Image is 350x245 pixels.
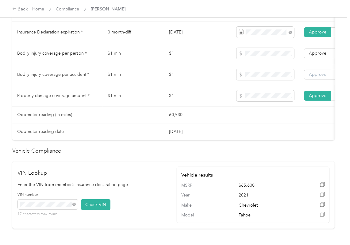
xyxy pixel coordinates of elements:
span: - [237,112,238,117]
button: Check VIN [81,199,110,210]
td: Bodily injury coverage per accident * [12,64,103,85]
span: Bodily injury coverage per accident * [17,72,89,77]
span: Chevrolet [239,202,296,209]
span: MSRP [181,182,207,189]
iframe: Everlance-gr Chat Button Frame [316,211,350,245]
td: [DATE] [164,123,232,140]
span: Model [181,212,207,219]
span: Tahoe [239,212,296,219]
h2: VIN Lookup [18,169,171,177]
h4: Vehicle results [181,171,325,179]
span: Make [181,202,207,209]
span: Year [181,192,207,199]
td: $1 [164,43,232,64]
td: [DATE] [164,22,232,43]
a: Home [33,6,44,12]
h2: Vehicle Compliance [12,147,335,155]
span: Insurance Declaration expiration * [17,29,83,35]
span: Odometer reading date [17,129,64,134]
td: $1 [164,64,232,85]
td: Odometer reading date [12,123,103,140]
span: - [237,129,238,134]
td: Odometer reading (in miles) [12,107,103,123]
label: VIN number [18,192,78,198]
p: Enter the VIN from member’s insurance declaration page [18,181,171,188]
td: $1 min [103,64,164,85]
span: [PERSON_NAME] [91,6,126,12]
td: Property damage coverage amount * [12,85,103,107]
td: Insurance Declaration expiration * [12,22,103,43]
td: 0 month-diff [103,22,164,43]
a: Compliance [56,6,79,12]
td: $1 min [103,43,164,64]
td: $1 [164,85,232,107]
p: 17 characters maximum [18,212,78,217]
span: Bodily injury coverage per person * [17,51,87,56]
span: Odometer reading (in miles) [17,112,72,117]
span: Approve [309,72,326,77]
td: - [103,123,164,140]
div: Back [12,6,28,13]
span: Approve [309,51,326,56]
span: 2021 [239,192,296,199]
td: Bodily injury coverage per person * [12,43,103,64]
span: Approve [309,29,326,35]
td: - [103,107,164,123]
span: $65,600 [239,182,296,189]
span: Approve [309,93,326,98]
span: Property damage coverage amount * [17,93,90,98]
td: $1 min [103,85,164,107]
td: 60,530 [164,107,232,123]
